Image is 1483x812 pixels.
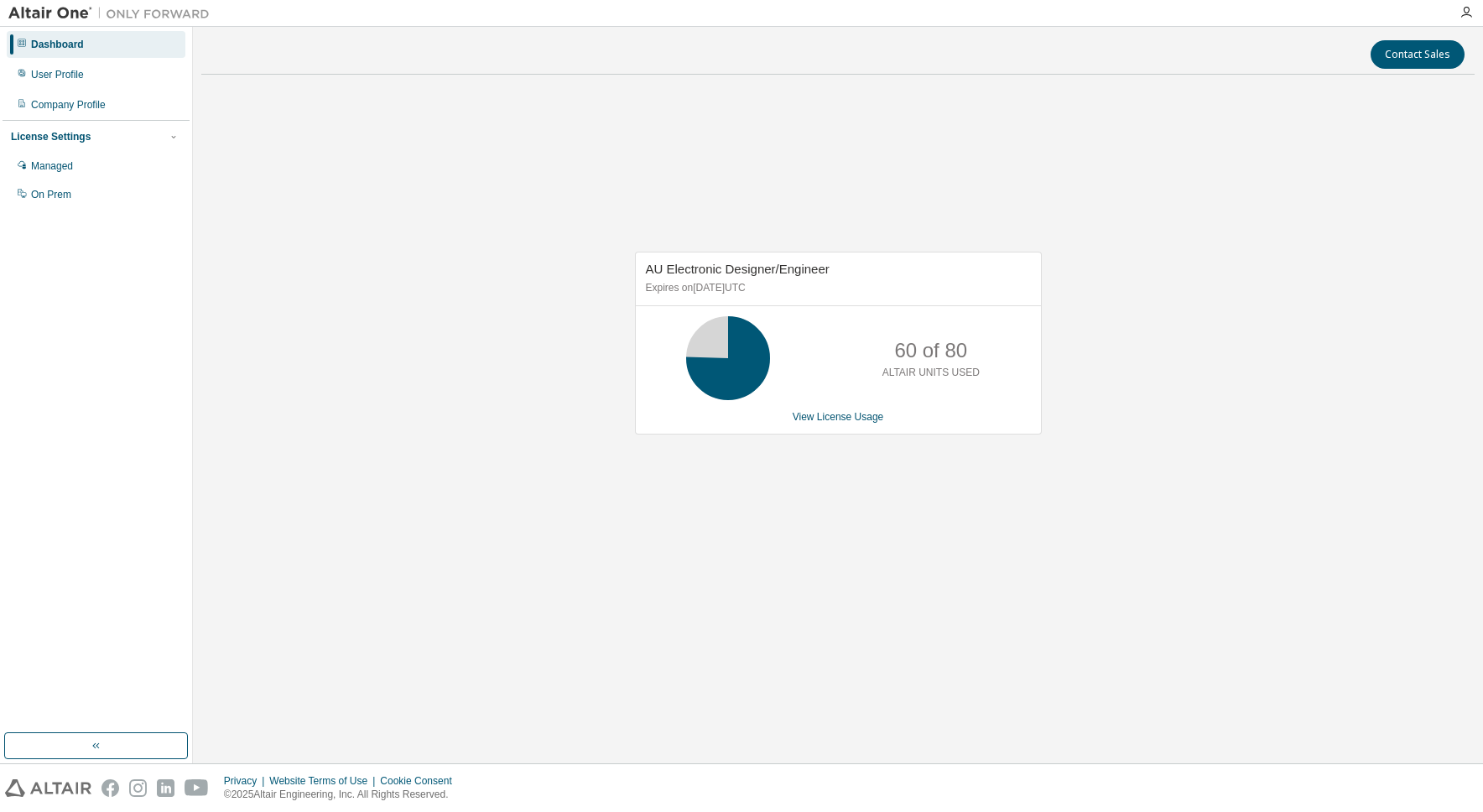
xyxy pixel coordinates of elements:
div: Company Profile [31,98,106,112]
p: © 2025 Altair Engineering, Inc. All Rights Reserved. [224,788,462,802]
img: linkedin.svg [157,779,174,797]
div: License Settings [11,130,91,143]
img: youtube.svg [185,779,209,797]
div: Privacy [224,774,269,788]
img: facebook.svg [101,779,119,797]
div: Dashboard [31,38,84,51]
p: 60 of 80 [894,336,967,365]
img: instagram.svg [129,779,147,797]
div: Website Terms of Use [269,774,380,788]
img: altair_logo.svg [5,779,91,797]
div: User Profile [31,68,84,81]
div: Managed [31,159,73,173]
button: Contact Sales [1371,40,1465,69]
img: Altair One [8,5,218,22]
div: On Prem [31,188,71,201]
a: View License Usage [793,411,884,423]
div: Cookie Consent [380,774,461,788]
p: ALTAIR UNITS USED [882,366,980,380]
span: AU Electronic Designer/Engineer [646,262,830,276]
p: Expires on [DATE] UTC [646,281,1027,295]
